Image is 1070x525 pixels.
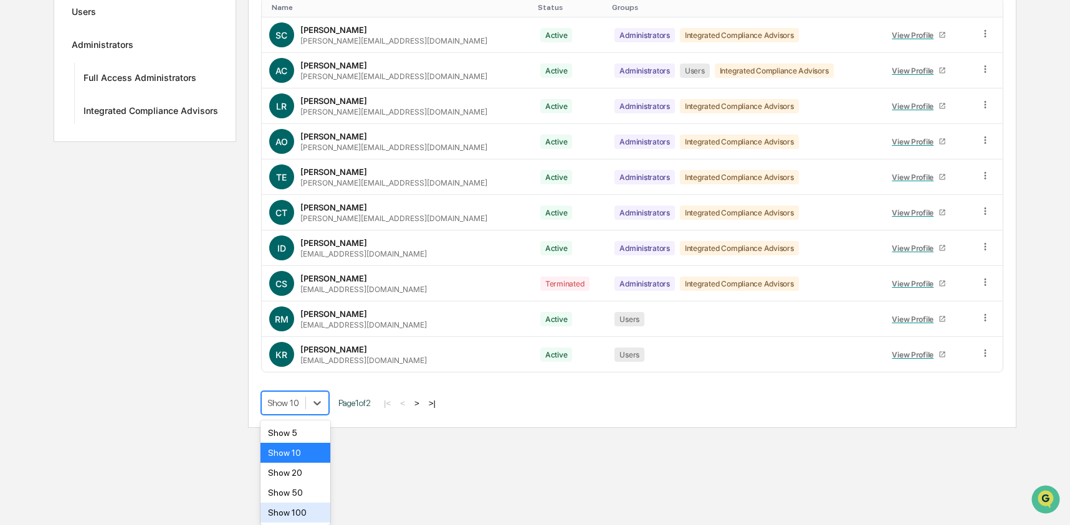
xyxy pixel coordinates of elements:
[538,3,602,12] div: Toggle SortBy
[300,356,427,365] div: [EMAIL_ADDRESS][DOMAIN_NAME]
[380,398,394,409] button: |<
[614,206,675,220] div: Administrators
[887,310,952,329] a: View Profile
[84,105,218,120] div: Integrated Compliance Advisors
[614,348,644,362] div: Users
[892,102,939,111] div: View Profile
[887,26,952,45] a: View Profile
[892,244,939,253] div: View Profile
[300,320,427,329] div: [EMAIL_ADDRESS][DOMAIN_NAME]
[300,107,487,116] div: [PERSON_NAME][EMAIL_ADDRESS][DOMAIN_NAME]
[614,312,644,326] div: Users
[12,95,35,118] img: 1746055101610-c473b297-6a78-478c-a979-82029cc54cd1
[540,312,573,326] div: Active
[275,136,288,147] span: AO
[12,158,22,168] div: 🖐️
[614,99,675,113] div: Administrators
[892,66,939,75] div: View Profile
[300,249,427,258] div: [EMAIL_ADDRESS][DOMAIN_NAME]
[892,173,939,182] div: View Profile
[300,178,487,187] div: [PERSON_NAME][EMAIL_ADDRESS][DOMAIN_NAME]
[300,214,487,223] div: [PERSON_NAME][EMAIL_ADDRESS][DOMAIN_NAME]
[124,211,151,220] span: Pylon
[680,99,799,113] div: Integrated Compliance Advisors
[272,3,528,12] div: Toggle SortBy
[260,423,331,443] div: Show 5
[300,131,367,141] div: [PERSON_NAME]
[982,3,998,12] div: Toggle SortBy
[892,350,939,359] div: View Profile
[892,137,939,146] div: View Profile
[7,176,84,198] a: 🔎Data Lookup
[680,64,710,78] div: Users
[887,97,952,116] a: View Profile
[614,28,675,42] div: Administrators
[338,398,371,408] span: Page 1 of 2
[275,349,287,360] span: KR
[411,398,423,409] button: >
[260,483,331,503] div: Show 50
[275,65,287,76] span: AC
[300,36,487,45] div: [PERSON_NAME][EMAIL_ADDRESS][DOMAIN_NAME]
[887,168,952,187] a: View Profile
[275,278,287,289] span: CS
[42,95,204,108] div: Start new chat
[540,277,590,291] div: Terminated
[7,152,85,174] a: 🖐️Preclearance
[540,206,573,220] div: Active
[25,157,80,169] span: Preclearance
[892,208,939,217] div: View Profile
[540,135,573,149] div: Active
[300,273,367,283] div: [PERSON_NAME]
[614,170,675,184] div: Administrators
[277,243,286,253] span: ID
[887,203,952,222] a: View Profile
[300,60,367,70] div: [PERSON_NAME]
[72,39,133,54] div: Administrators
[680,135,799,149] div: Integrated Compliance Advisors
[892,315,939,324] div: View Profile
[614,277,675,291] div: Administrators
[88,210,151,220] a: Powered byPylon
[612,3,874,12] div: Toggle SortBy
[887,345,952,364] a: View Profile
[212,99,227,114] button: Start new chat
[276,101,287,111] span: LR
[540,348,573,362] div: Active
[42,108,158,118] div: We're available if you need us!
[103,157,155,169] span: Attestations
[260,503,331,523] div: Show 100
[84,72,196,87] div: Full Access Administrators
[72,6,96,21] div: Users
[892,279,939,288] div: View Profile
[300,285,427,294] div: [EMAIL_ADDRESS][DOMAIN_NAME]
[540,28,573,42] div: Active
[12,182,22,192] div: 🔎
[614,241,675,255] div: Administrators
[300,344,367,354] div: [PERSON_NAME]
[680,277,799,291] div: Integrated Compliance Advisors
[680,206,799,220] div: Integrated Compliance Advisors
[887,274,952,293] a: View Profile
[614,135,675,149] div: Administrators
[300,25,367,35] div: [PERSON_NAME]
[85,152,160,174] a: 🗄️Attestations
[275,207,287,218] span: CT
[540,170,573,184] div: Active
[300,96,367,106] div: [PERSON_NAME]
[396,398,409,409] button: <
[90,158,100,168] div: 🗄️
[1030,484,1064,518] iframe: Open customer support
[260,463,331,483] div: Show 20
[275,314,289,324] span: RM
[300,202,367,212] div: [PERSON_NAME]
[680,170,799,184] div: Integrated Compliance Advisors
[892,31,939,40] div: View Profile
[25,181,79,193] span: Data Lookup
[260,443,331,463] div: Show 10
[715,64,834,78] div: Integrated Compliance Advisors
[540,64,573,78] div: Active
[300,72,487,81] div: [PERSON_NAME][EMAIL_ADDRESS][DOMAIN_NAME]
